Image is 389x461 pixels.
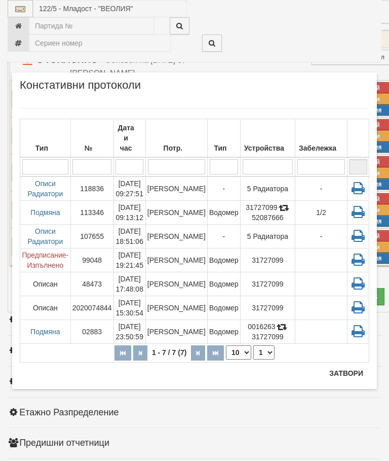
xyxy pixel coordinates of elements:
button: Предишна страница [133,345,147,361]
td: 2020074844 [70,296,113,320]
td: 31727099 [240,272,295,296]
td: [PERSON_NAME] [145,272,207,296]
select: Брой редове на страница [226,345,251,360]
div: Тип [22,141,69,155]
span: - Изпълнено [27,251,68,269]
td: Водомер [207,200,240,224]
td: 5 Радиатора [240,224,295,248]
div: Тип [209,141,239,155]
div: Дата и час [115,121,144,155]
td: - [295,176,347,201]
div: Потр. [147,141,206,155]
td: Предписание [20,248,71,272]
td: 99048 [70,248,113,272]
div: Устройства [242,141,293,155]
td: 1/2 [295,200,347,224]
td: 118836 [70,176,113,201]
td: Подмяна [20,200,71,224]
td: 31727099 [240,296,295,320]
td: 113346 [70,200,113,224]
td: 0016263 31727099 [240,320,295,343]
td: [DATE] 23:50:59 [113,320,145,343]
th: Тип: No sort applied, activate to apply an ascending sort [207,119,240,157]
td: [PERSON_NAME] [145,248,207,272]
td: [PERSON_NAME] [145,296,207,320]
td: [DATE] 09:27:51 [113,176,145,201]
td: 107655 [70,224,113,248]
td: Подмяна [20,320,71,343]
button: Затвори [323,365,369,381]
td: [DATE] 15:30:54 [113,296,145,320]
td: [PERSON_NAME] [145,200,207,224]
td: [DATE] 09:13:12 [113,200,145,224]
td: - [295,224,347,248]
td: Водомер [207,320,240,343]
td: [PERSON_NAME] [145,320,207,343]
div: Забележка [297,141,345,155]
button: Следваща страница [191,345,205,361]
td: Описан [20,272,71,296]
th: №: No sort applied, activate to apply an ascending sort [70,119,113,157]
td: 5 Радиатора [240,176,295,201]
td: 48473 [70,272,113,296]
td: Описи Радиатори [20,224,71,248]
th: : No sort applied, sorting is disabled [347,119,369,157]
td: 02883 [70,320,113,343]
td: [PERSON_NAME] [145,224,207,248]
td: Водомер [207,248,240,272]
td: [DATE] 19:21:45 [113,248,145,272]
td: Описан [20,296,71,320]
th: Забележка: No sort applied, activate to apply an ascending sort [295,119,347,157]
select: Страница номер [253,345,275,360]
td: - [207,224,240,248]
button: Първа страница [114,345,131,361]
span: Констативни протоколи [20,80,141,98]
td: 31727099 52087666 [240,200,295,224]
td: Описи Радиатори [20,176,71,201]
td: [DATE] 18:51:06 [113,224,145,248]
div: № [72,141,112,155]
td: - [207,176,240,201]
span: 1 - 7 / 7 (7) [149,348,189,357]
th: Устройства: No sort applied, activate to apply an ascending sort [240,119,295,157]
td: Водомер [207,296,240,320]
td: 31727099 [240,248,295,272]
td: Водомер [207,272,240,296]
button: Последна страница [207,345,224,361]
td: [DATE] 17:48:08 [113,272,145,296]
td: [PERSON_NAME] [145,176,207,201]
th: Тип: No sort applied, activate to apply an ascending sort [20,119,71,157]
th: Дата и час: Descending sort applied, activate to apply an ascending sort [113,119,145,157]
th: Потр.: No sort applied, activate to apply an ascending sort [145,119,207,157]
